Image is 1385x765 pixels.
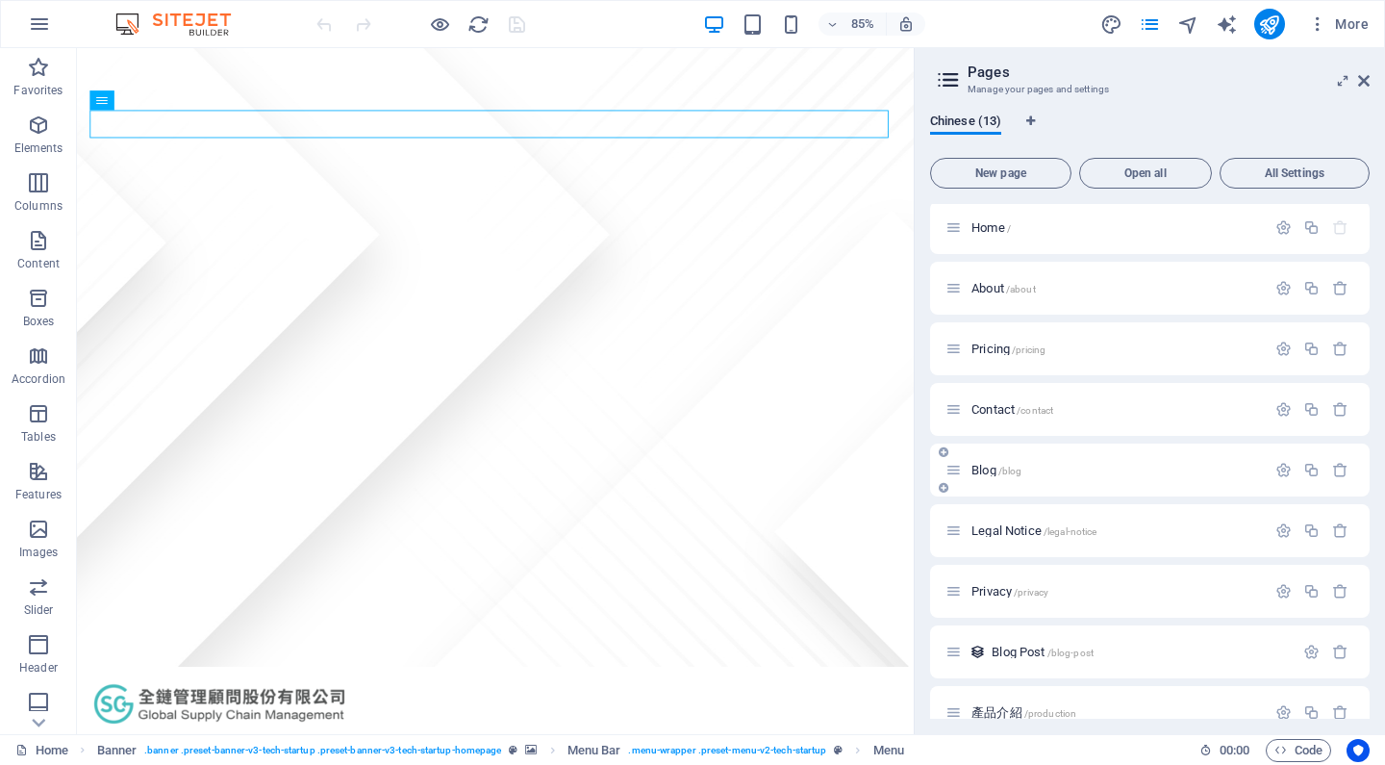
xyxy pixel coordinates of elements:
div: Settings [1275,704,1292,721]
div: Privacy/privacy [966,585,1266,598]
i: Pages (Ctrl+Alt+S) [1139,13,1161,36]
button: 85% [818,13,887,36]
h2: Pages [968,64,1370,81]
button: New page [930,158,1071,189]
button: Code [1266,739,1331,762]
p: Boxes [23,314,55,329]
i: Publish [1258,13,1280,36]
button: More [1300,9,1376,39]
div: Remove [1332,644,1348,660]
h6: 85% [847,13,878,36]
span: Click to open page [992,645,1094,659]
nav: breadcrumb [97,739,904,762]
span: Legal Notice [971,523,1096,538]
div: Remove [1332,704,1348,721]
p: Header [19,660,58,676]
p: Tables [21,429,56,445]
div: Remove [1332,523,1348,539]
button: Click here to leave preview mode and continue editing [428,13,451,36]
button: design [1100,13,1123,36]
span: Chinese (13) [930,110,1001,137]
div: Duplicate [1303,219,1320,236]
div: Settings [1275,401,1292,418]
i: AI Writer [1216,13,1238,36]
span: New page [939,167,1063,179]
i: Navigator [1177,13,1199,36]
div: Settings [1275,341,1292,357]
button: Usercentrics [1347,739,1370,762]
div: Settings [1275,583,1292,599]
button: Open all [1079,158,1212,189]
button: navigator [1177,13,1200,36]
span: Click to open page [971,463,1021,477]
span: 00 00 [1220,739,1249,762]
div: Duplicate [1303,341,1320,357]
div: Pricing/pricing [966,343,1266,355]
div: 產品介紹/production [966,706,1266,719]
p: Images [19,545,59,560]
i: This element is a customizable preset [834,745,843,755]
span: Click to select. Double-click to edit [567,739,621,762]
p: Accordion [12,371,65,387]
span: /about [1006,284,1036,294]
button: text_generator [1216,13,1239,36]
div: Remove [1332,341,1348,357]
h3: Manage your pages and settings [968,81,1331,98]
span: Code [1274,739,1322,762]
span: Click to open page [971,584,1048,599]
div: Duplicate [1303,583,1320,599]
p: Content [17,256,60,271]
div: This layout is used as a template for all items (e.g. a blog post) of this collection. The conten... [969,644,986,660]
span: /blog [998,466,1022,476]
span: Click to open page [971,220,1011,235]
div: Settings [1275,523,1292,539]
div: Settings [1303,644,1320,660]
i: Reload page [467,13,490,36]
span: Click to select. Double-click to edit [97,739,138,762]
i: This element is a customizable preset [509,745,517,755]
div: Legal Notice/legal-notice [966,524,1266,537]
p: Features [15,487,62,502]
i: This element contains a background [525,745,537,755]
div: Blog/blog [966,464,1266,476]
div: About/about [966,282,1266,294]
span: : [1233,743,1236,757]
span: Click to select. Double-click to edit [873,739,904,762]
div: Remove [1332,583,1348,599]
i: On resize automatically adjust zoom level to fit chosen device. [897,15,915,33]
span: . banner .preset-banner-v3-tech-startup .preset-banner-v3-tech-startup-homepage [144,739,501,762]
span: /blog-post [1047,648,1094,658]
span: /pricing [1012,344,1045,355]
span: All Settings [1228,167,1361,179]
span: . menu-wrapper .preset-menu-v2-tech-startup [628,739,826,762]
div: Blog Post/blog-post [986,646,1294,658]
p: Elements [14,140,63,156]
div: Remove [1332,401,1348,418]
div: Settings [1275,462,1292,478]
span: /contact [1017,405,1053,416]
span: Click to open page [971,705,1076,720]
span: Open all [1088,167,1203,179]
button: reload [466,13,490,36]
span: Click to open page [971,402,1053,417]
div: The startpage cannot be deleted [1332,219,1348,236]
button: pages [1139,13,1162,36]
span: /legal-notice [1044,526,1097,537]
div: Duplicate [1303,401,1320,418]
img: Editor Logo [111,13,255,36]
span: Click to open page [971,281,1036,295]
div: Language Tabs [930,114,1370,150]
div: Home/ [966,221,1266,234]
h6: Session time [1199,739,1250,762]
p: Slider [24,602,54,618]
span: More [1308,14,1369,34]
div: Duplicate [1303,704,1320,721]
div: Duplicate [1303,280,1320,296]
span: /production [1024,708,1077,719]
span: Click to open page [971,342,1045,356]
span: / [1007,223,1011,234]
button: publish [1254,9,1285,39]
p: Favorites [13,83,63,98]
div: Remove [1332,280,1348,296]
span: /privacy [1014,587,1048,598]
